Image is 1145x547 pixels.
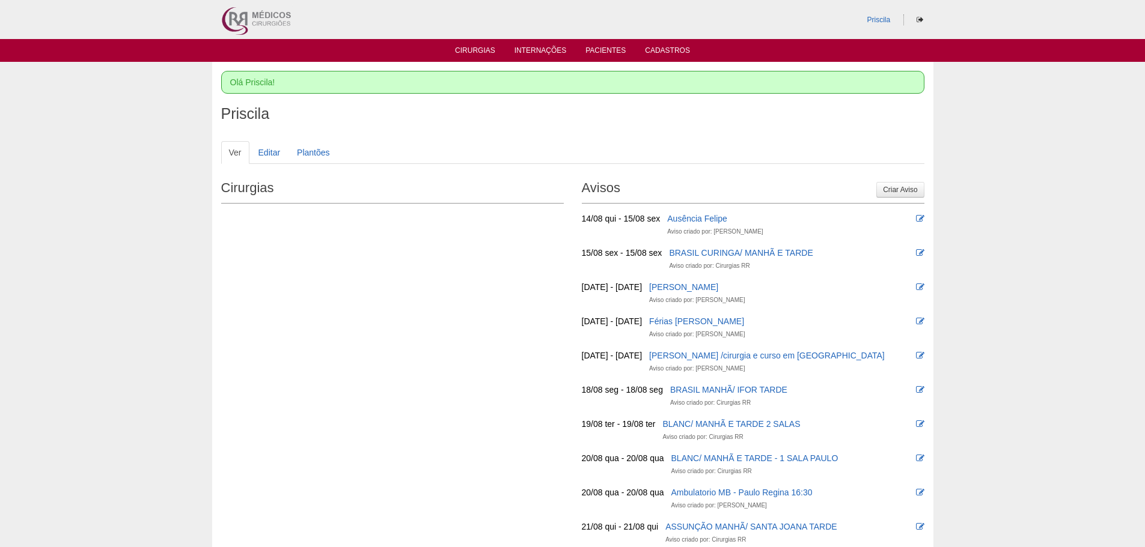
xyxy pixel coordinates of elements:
a: Ausência Felipe [667,214,727,223]
div: 20/08 qua - 20/08 qua [582,486,664,498]
a: BLANC/ MANHÃ E TARDE 2 SALAS [662,419,800,429]
a: Cirurgias [455,46,495,58]
div: Aviso criado por: Cirurgias RR [665,534,746,546]
i: Editar [916,317,924,325]
h1: Priscila [221,106,924,121]
div: Aviso criado por: [PERSON_NAME] [671,500,767,512]
div: Olá Priscila! [221,71,924,94]
a: Ver [221,141,249,164]
div: Aviso criado por: Cirurgias RR [670,397,751,409]
i: Editar [916,420,924,428]
a: BRASIL MANHÃ/ IFOR TARDE [670,385,787,394]
div: [DATE] - [DATE] [582,349,643,361]
div: 14/08 qui - 15/08 sex [582,213,661,225]
div: 18/08 seg - 18/08 seg [582,384,663,396]
i: Editar [916,214,924,223]
a: Plantões [289,141,337,164]
a: Criar Aviso [876,182,924,198]
a: Ambulatorio MB - Paulo Regina 16:30 [671,488,813,497]
div: 21/08 qui - 21/08 qui [582,521,659,533]
h2: Avisos [582,176,924,204]
i: Editar [916,385,924,394]
a: ASSUNÇÃO MANHÃ/ SANTA JOANA TARDE [665,522,837,531]
div: 20/08 qua - 20/08 qua [582,452,664,464]
a: Internações [514,46,567,58]
i: Editar [916,351,924,360]
div: Aviso criado por: Cirurgias RR [671,465,752,477]
div: Aviso criado por: [PERSON_NAME] [667,226,763,238]
i: Editar [916,283,924,291]
div: Aviso criado por: [PERSON_NAME] [649,294,745,306]
div: 19/08 ter - 19/08 ter [582,418,656,430]
i: Sair [917,16,923,23]
div: Aviso criado por: Cirurgias RR [669,260,750,272]
div: [DATE] - [DATE] [582,315,643,327]
a: Priscila [867,16,890,24]
a: [PERSON_NAME] /cirurgia e curso em [GEOGRAPHIC_DATA] [649,351,885,360]
div: 15/08 sex - 15/08 sex [582,247,662,259]
a: BRASIL CURINGA/ MANHÃ E TARDE [669,248,813,258]
a: BLANC/ MANHÃ E TARDE - 1 SALA PAULO [671,453,838,463]
div: [DATE] - [DATE] [582,281,643,293]
div: Aviso criado por: Cirurgias RR [662,431,743,443]
i: Editar [916,522,924,531]
a: Cadastros [645,46,690,58]
div: Aviso criado por: [PERSON_NAME] [649,328,745,340]
div: Aviso criado por: [PERSON_NAME] [649,363,745,375]
h2: Cirurgias [221,176,564,204]
i: Editar [916,454,924,462]
a: [PERSON_NAME] [649,282,718,292]
a: Férias [PERSON_NAME] [649,316,744,326]
i: Editar [916,488,924,497]
i: Editar [916,249,924,257]
a: Editar [251,141,289,164]
a: Pacientes [585,46,626,58]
